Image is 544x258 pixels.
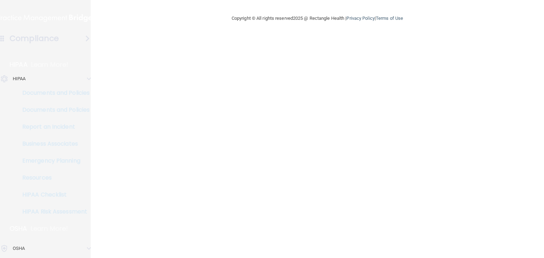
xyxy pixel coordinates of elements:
p: Learn More! [31,224,68,233]
p: HIPAA Checklist [5,191,101,198]
p: Emergency Planning [5,157,101,164]
a: Privacy Policy [346,16,374,21]
p: HIPAA Risk Assessment [5,208,101,215]
a: Terms of Use [376,16,403,21]
p: Business Associates [5,140,101,147]
p: OSHA [13,244,25,253]
p: Report an Incident [5,123,101,130]
p: HIPAA [10,60,28,69]
div: Copyright © All rights reserved 2025 @ Rectangle Health | | [188,7,447,30]
h4: Compliance [10,34,59,43]
p: HIPAA [13,75,26,83]
p: Resources [5,174,101,181]
p: Documents and Policies [5,106,101,113]
p: Learn More! [31,60,69,69]
p: OSHA [10,224,27,233]
p: Documents and Policies [5,89,101,96]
